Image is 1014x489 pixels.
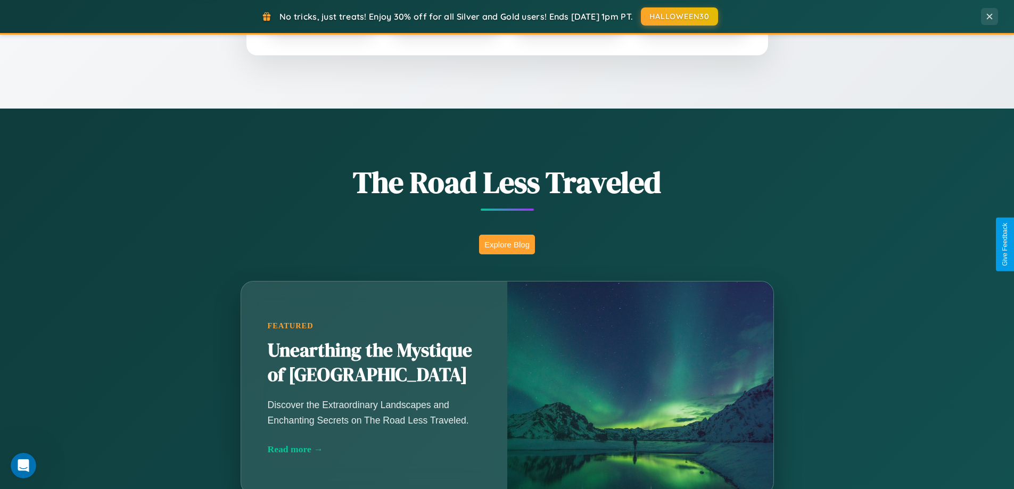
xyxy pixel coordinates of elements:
h2: Unearthing the Mystique of [GEOGRAPHIC_DATA] [268,338,481,387]
div: Read more → [268,444,481,455]
button: HALLOWEEN30 [641,7,718,26]
div: Featured [268,321,481,330]
iframe: Intercom live chat [11,453,36,478]
p: Discover the Extraordinary Landscapes and Enchanting Secrets on The Road Less Traveled. [268,397,481,427]
button: Explore Blog [479,235,535,254]
span: No tricks, just treats! Enjoy 30% off for all Silver and Gold users! Ends [DATE] 1pm PT. [279,11,633,22]
div: Give Feedback [1001,223,1009,266]
h1: The Road Less Traveled [188,162,827,203]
